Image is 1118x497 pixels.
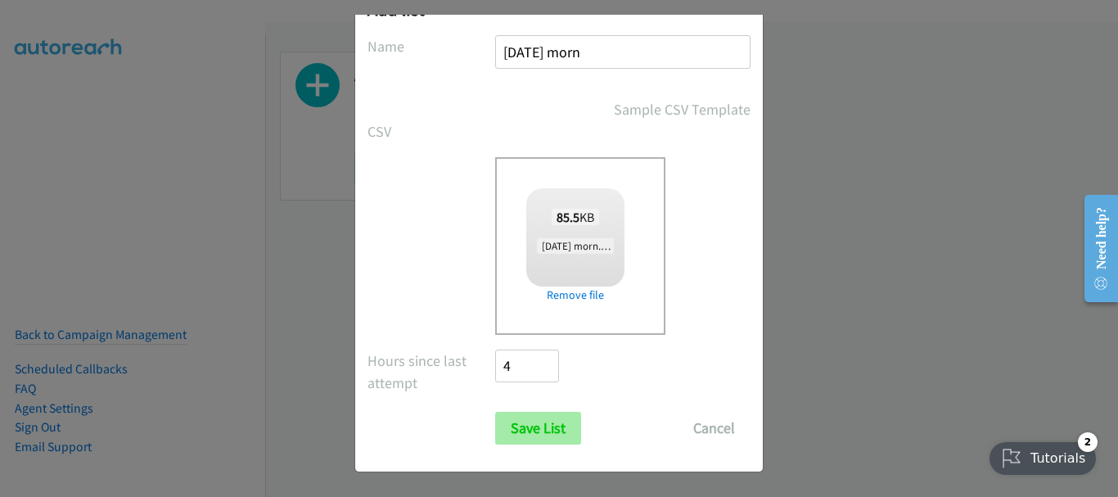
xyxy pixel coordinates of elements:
[557,209,579,225] strong: 85.5
[552,209,600,225] span: KB
[678,412,751,445] button: Cancel
[367,120,495,142] label: CSV
[526,287,624,304] a: Remove file
[980,426,1106,485] iframe: Checklist
[367,350,495,394] label: Hours since last attempt
[537,238,620,254] span: [DATE] morn.csv
[614,98,751,120] a: Sample CSV Template
[367,35,495,57] label: Name
[495,412,581,445] input: Save List
[1071,183,1118,314] iframe: Resource Center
